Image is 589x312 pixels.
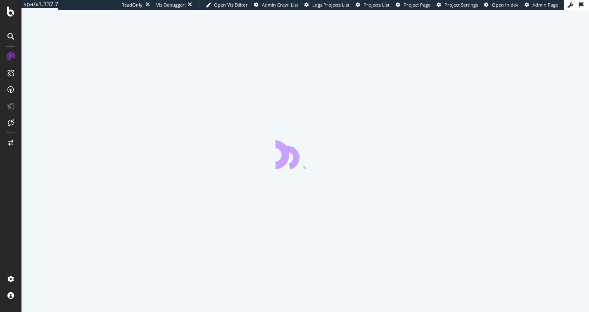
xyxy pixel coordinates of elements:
[304,2,349,8] a: Logs Projects List
[262,2,298,8] span: Admin Crawl List
[121,2,144,8] div: ReadOnly:
[363,2,389,8] span: Projects List
[484,2,518,8] a: Open in dev
[275,139,335,169] div: animation
[356,2,389,8] a: Projects List
[492,2,518,8] span: Open in dev
[312,2,349,8] span: Logs Projects List
[437,2,478,8] a: Project Settings
[214,2,248,8] span: Open Viz Editor
[444,2,478,8] span: Project Settings
[254,2,298,8] a: Admin Crawl List
[404,2,430,8] span: Project Page
[525,2,558,8] a: Admin Page
[206,2,248,8] a: Open Viz Editor
[156,2,186,8] div: Viz Debugger:
[532,2,558,8] span: Admin Page
[396,2,430,8] a: Project Page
